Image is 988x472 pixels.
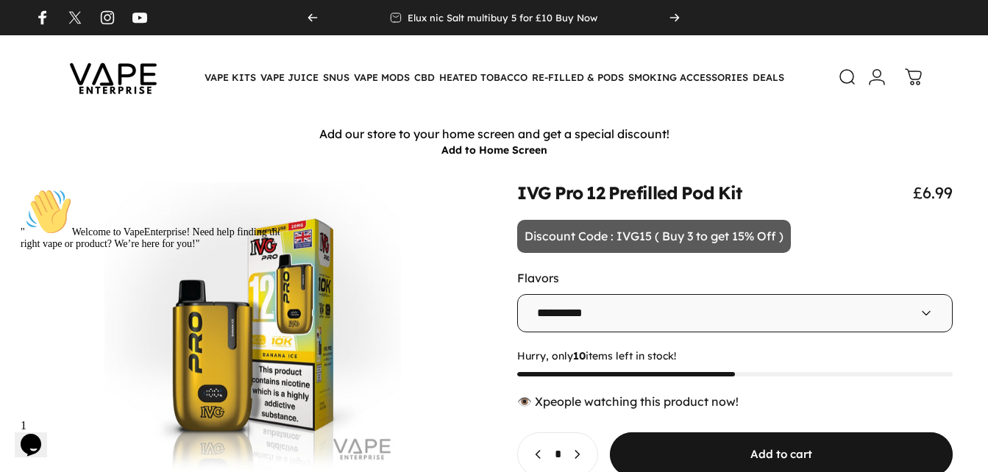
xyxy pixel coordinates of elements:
[6,6,271,68] div: "👋Welcome to VapeEnterprise! Need help finding the right vape or product? We’re here for you!"
[352,62,412,93] summary: VAPE MODS
[202,62,258,93] summary: VAPE KITS
[898,61,930,93] a: 0 items
[437,62,530,93] summary: HEATED TOBACCO
[321,62,352,93] summary: SNUS
[15,413,62,457] iframe: chat widget
[555,185,583,202] animate-element: Pro
[6,44,267,67] span: " Welcome to VapeEnterprise! Need help finding the right vape or product? We’re here for you!"
[718,185,742,202] animate-element: Kit
[608,185,678,202] animate-element: Prefilled
[681,185,714,202] animate-element: Pod
[517,185,551,202] animate-element: IVG
[15,182,280,406] iframe: chat widget
[47,43,180,112] img: Vape Enterprise
[517,350,953,363] span: Hurry, only items left in stock!
[573,349,586,362] strong: 10
[10,6,57,53] img: :wave:
[408,12,597,24] p: Elux nic Salt multibuy 5 for £10 Buy Now
[202,62,786,93] nav: Primary
[626,62,750,93] summary: SMOKING ACCESSORIES
[913,182,953,202] span: £6.99
[4,126,984,142] p: Add our store to your home screen and get a special discount!
[258,62,321,93] summary: VAPE JUICE
[530,62,626,93] summary: RE-FILLED & PODS
[750,62,786,93] a: DEALS
[517,271,559,285] label: Flavors
[517,220,791,254] p: Discount Code : IVG15 ( Buy 3 to get 15% Off )
[517,394,953,409] div: 👁️ people watching this product now!
[586,185,605,202] animate-element: 12
[441,143,547,157] button: Add to Home Screen
[412,62,437,93] summary: CBD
